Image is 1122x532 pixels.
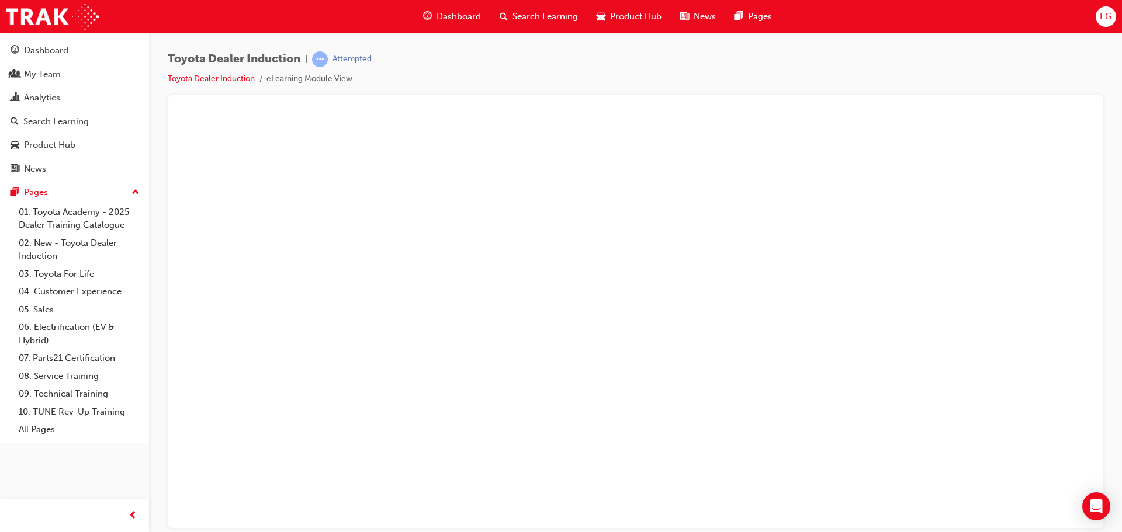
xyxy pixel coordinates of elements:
a: My Team [5,64,144,85]
span: guage-icon [11,46,19,56]
button: DashboardMy TeamAnalyticsSearch LearningProduct HubNews [5,37,144,182]
a: 08. Service Training [14,367,144,385]
a: 09. Technical Training [14,385,144,403]
a: News [5,158,144,180]
span: Product Hub [610,10,662,23]
button: EG [1096,6,1116,27]
a: search-iconSearch Learning [490,5,587,29]
span: pages-icon [11,187,19,198]
a: All Pages [14,420,144,439]
div: Analytics [24,91,60,105]
a: 02. New - Toyota Dealer Induction [14,234,144,265]
div: News [24,162,46,176]
span: Toyota Dealer Induction [168,53,300,66]
a: Analytics [5,87,144,109]
div: Pages [24,186,48,199]
a: Product Hub [5,134,144,156]
span: News [694,10,716,23]
a: car-iconProduct Hub [587,5,671,29]
span: EG [1100,10,1111,23]
a: 05. Sales [14,301,144,319]
button: Pages [5,182,144,203]
div: Search Learning [23,115,89,128]
img: Trak [6,4,99,30]
a: 10. TUNE Rev-Up Training [14,403,144,421]
span: pages-icon [735,9,743,24]
span: up-icon [131,185,140,200]
div: Attempted [333,54,372,65]
a: guage-iconDashboard [414,5,490,29]
span: Pages [748,10,772,23]
div: My Team [24,68,61,81]
span: Dashboard [437,10,481,23]
a: 06. Electrification (EV & Hybrid) [14,318,144,349]
span: search-icon [500,9,508,24]
span: Search Learning [512,10,578,23]
span: search-icon [11,117,19,127]
span: people-icon [11,69,19,80]
span: prev-icon [129,509,137,523]
div: Product Hub [24,138,75,152]
div: Open Intercom Messenger [1082,492,1110,520]
a: Toyota Dealer Induction [168,74,255,84]
div: Dashboard [24,44,68,57]
span: car-icon [11,140,19,151]
a: 07. Parts21 Certification [14,349,144,367]
span: car-icon [597,9,605,24]
span: news-icon [11,164,19,175]
span: | [305,53,307,66]
a: Search Learning [5,111,144,133]
span: guage-icon [423,9,432,24]
span: chart-icon [11,93,19,103]
a: 01. Toyota Academy - 2025 Dealer Training Catalogue [14,203,144,234]
a: news-iconNews [671,5,725,29]
span: news-icon [680,9,689,24]
a: 04. Customer Experience [14,283,144,301]
a: Dashboard [5,40,144,61]
a: pages-iconPages [725,5,781,29]
a: 03. Toyota For Life [14,265,144,283]
li: eLearning Module View [266,72,352,86]
span: learningRecordVerb_ATTEMPT-icon [312,51,328,67]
